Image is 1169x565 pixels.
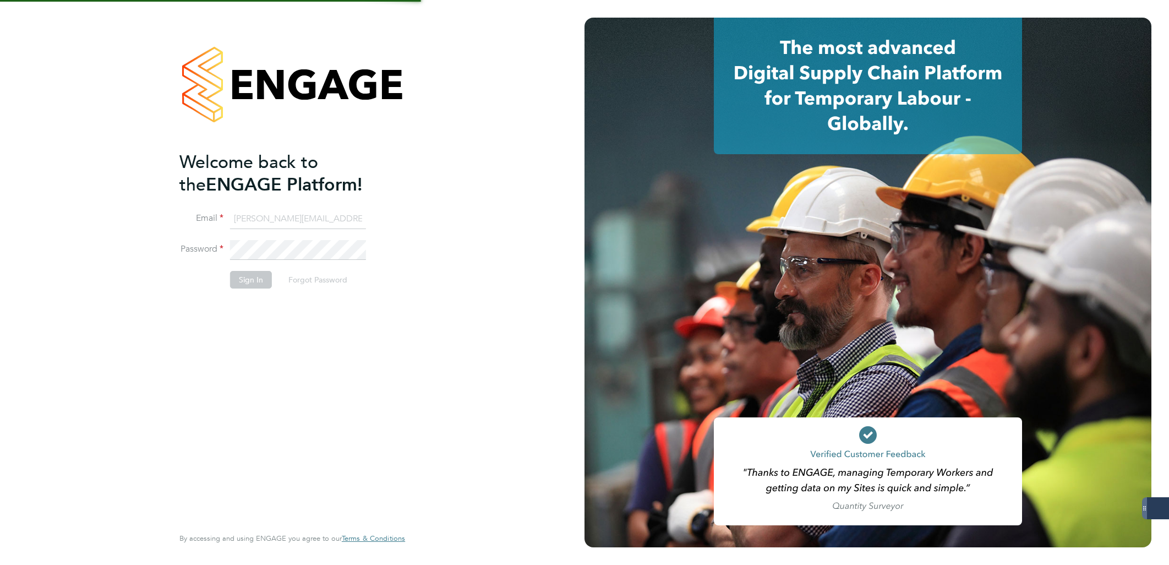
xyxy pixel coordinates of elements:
[179,151,318,195] span: Welcome back to the
[230,209,366,229] input: Enter your work email...
[342,534,405,543] a: Terms & Conditions
[179,534,405,543] span: By accessing and using ENGAGE you agree to our
[179,243,223,255] label: Password
[280,271,356,289] button: Forgot Password
[342,534,405,543] span: Terms & Conditions
[230,271,272,289] button: Sign In
[179,151,394,196] h2: ENGAGE Platform!
[179,213,223,224] label: Email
